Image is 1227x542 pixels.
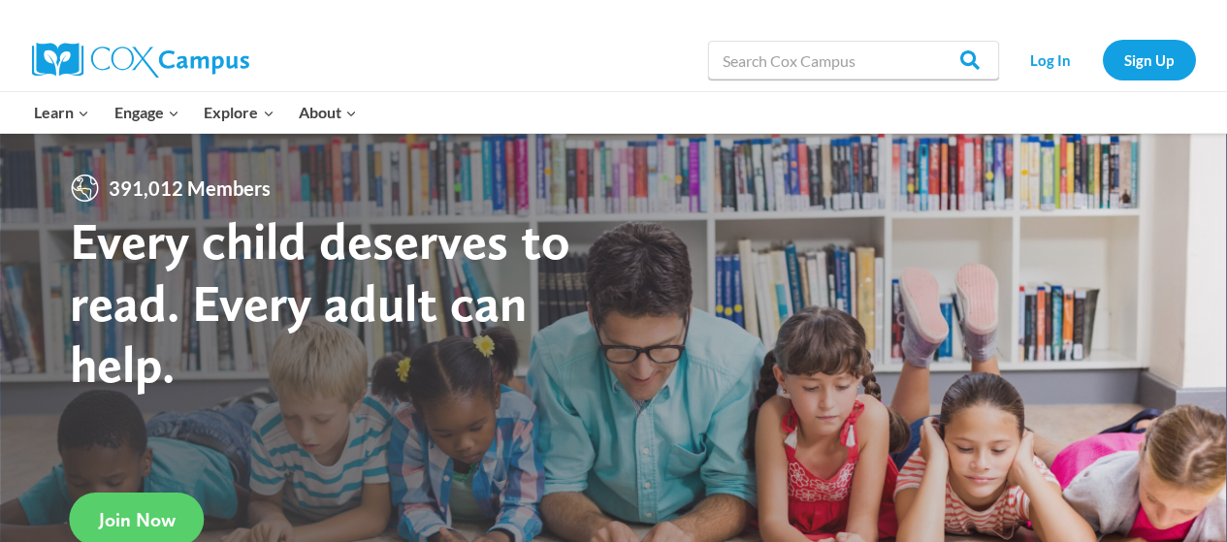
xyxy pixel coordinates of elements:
nav: Secondary Navigation [1009,40,1196,80]
nav: Primary Navigation [22,92,370,133]
a: Log In [1009,40,1093,80]
span: 391,012 Members [101,173,278,204]
img: Cox Campus [32,43,249,78]
strong: Every child deserves to read. Every adult can help. [70,209,570,395]
span: Join Now [99,508,176,531]
input: Search Cox Campus [708,41,999,80]
span: Learn [34,100,89,125]
a: Sign Up [1103,40,1196,80]
span: Explore [204,100,274,125]
span: About [299,100,357,125]
span: Engage [114,100,179,125]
